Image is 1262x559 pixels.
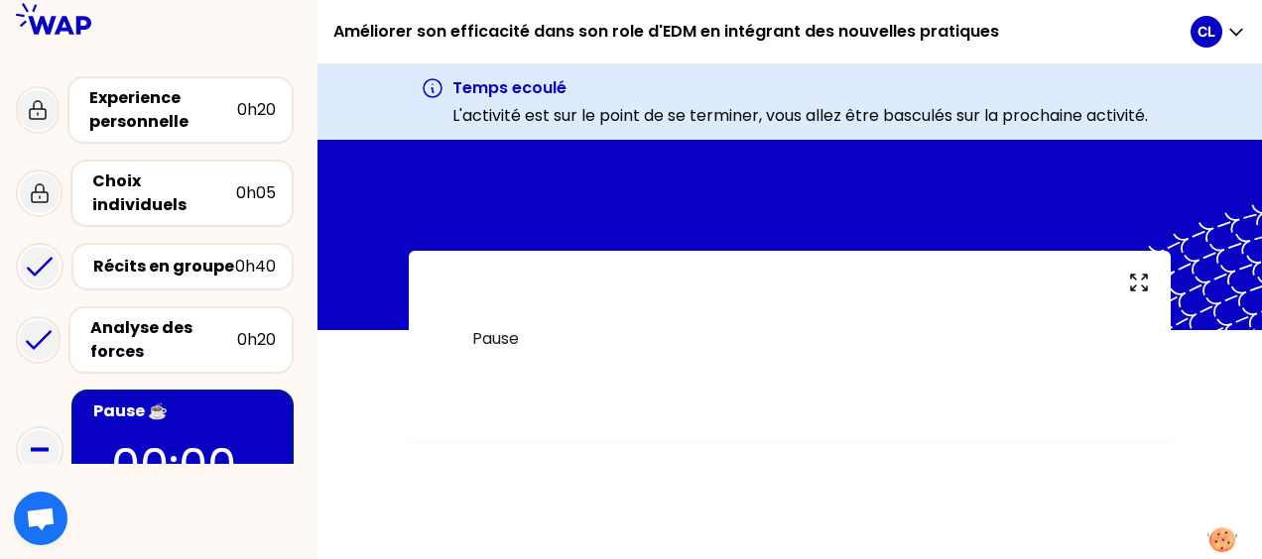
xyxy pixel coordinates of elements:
div: 0h20 [237,328,276,352]
p: L'activité est sur le point de se terminer, vous allez être basculés sur la prochaine activité. [452,104,1148,128]
p: CL [1198,22,1215,42]
div: Ouvrir le chat [14,492,67,545]
div: Experience personnelle [89,86,237,134]
div: Pause ☕️ [93,399,276,423]
h3: Temps ecoulé [452,76,1148,100]
div: Récits en groupe [93,255,235,279]
div: 0h40 [235,255,276,279]
p: Pause [472,327,1107,351]
div: 0h05 [236,181,276,205]
div: 0h20 [237,98,276,122]
button: CL [1191,16,1246,48]
div: Choix individuels [92,169,236,217]
div: Analyse des forces [90,316,237,364]
p: 00:00 [111,431,254,501]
